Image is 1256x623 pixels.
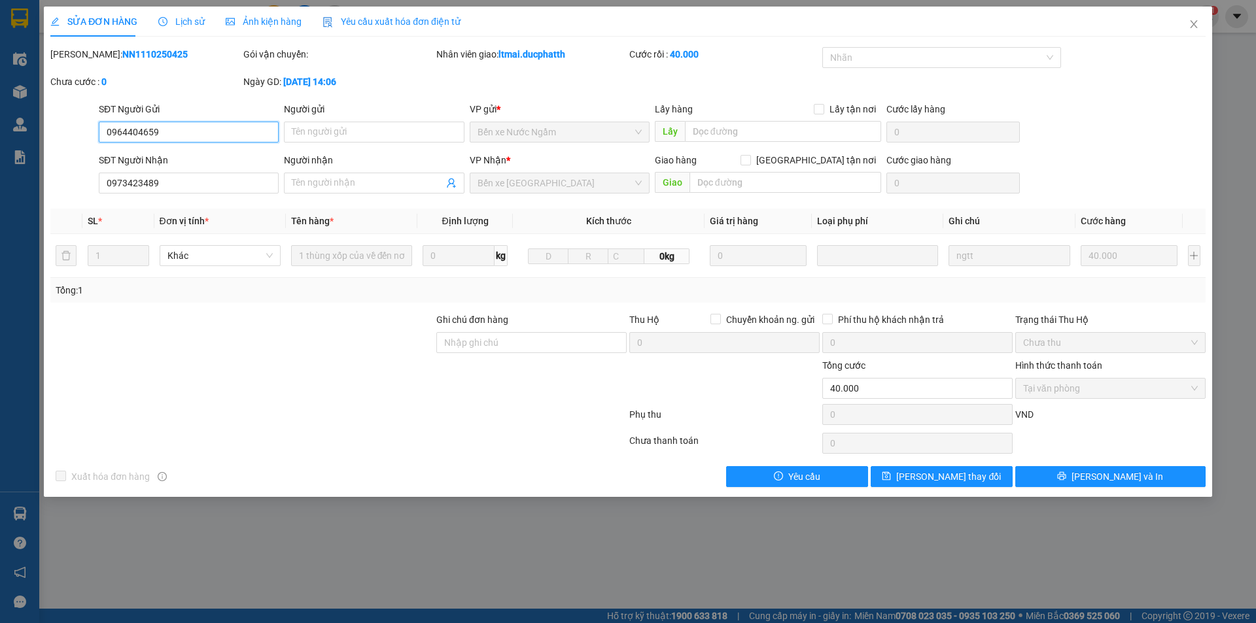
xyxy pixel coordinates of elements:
[882,471,891,482] span: save
[470,102,650,116] div: VP gửi
[122,49,188,59] b: NN1110250425
[629,314,659,325] span: Thu Hộ
[871,466,1013,487] button: save[PERSON_NAME] thay đổi
[586,216,631,226] span: Kích thước
[644,248,689,264] span: 0kg
[56,245,77,266] button: delete
[1015,312,1206,327] div: Trạng thái Thu Hộ
[436,47,627,61] div: Nhân viên giao:
[291,216,334,226] span: Tên hàng
[886,122,1020,143] input: Cước lấy hàng
[478,122,642,142] span: Bến xe Nước Ngầm
[50,75,241,89] div: Chưa cước :
[655,172,689,193] span: Giao
[943,209,1075,234] th: Ghi chú
[774,471,783,482] span: exclamation-circle
[886,173,1020,194] input: Cước giao hàng
[323,17,333,27] img: icon
[833,312,949,327] span: Phí thu hộ khách nhận trả
[886,155,951,165] label: Cước giao hàng
[478,173,642,193] span: Bến xe Hoằng Hóa
[670,49,699,59] b: 40.000
[284,153,464,167] div: Người nhận
[1081,245,1178,266] input: 0
[50,47,241,61] div: [PERSON_NAME]:
[822,360,865,371] span: Tổng cước
[436,314,508,325] label: Ghi chú đơn hàng
[291,245,412,266] input: VD: Bàn, Ghế
[50,17,60,26] span: edit
[495,245,508,266] span: kg
[1189,19,1199,29] span: close
[158,17,167,26] span: clock-circle
[751,153,881,167] span: [GEOGRAPHIC_DATA] tận nơi
[226,16,302,27] span: Ảnh kiện hàng
[886,104,945,114] label: Cước lấy hàng
[949,245,1070,266] input: Ghi Chú
[1072,469,1163,484] span: [PERSON_NAME] và In
[812,209,943,234] th: Loại phụ phí
[1015,409,1034,420] span: VND
[323,16,461,27] span: Yêu cầu xuất hóa đơn điện tử
[158,472,167,481] span: info-circle
[99,102,279,116] div: SĐT Người Gửi
[99,153,279,167] div: SĐT Người Nhận
[56,283,485,297] div: Tổng: 1
[66,469,155,484] span: Xuất hóa đơn hàng
[1023,333,1198,352] span: Chưa thu
[628,407,821,430] div: Phụ thu
[710,245,807,266] input: 0
[243,47,434,61] div: Gói vận chuyển:
[788,469,820,484] span: Yêu cầu
[629,47,820,61] div: Cước rồi :
[243,75,434,89] div: Ngày GD:
[721,312,820,327] span: Chuyển khoản ng. gửi
[442,216,488,226] span: Định lượng
[710,216,758,226] span: Giá trị hàng
[896,469,1001,484] span: [PERSON_NAME] thay đổi
[1081,216,1126,226] span: Cước hàng
[1023,379,1198,398] span: Tại văn phòng
[284,102,464,116] div: Người gửi
[568,248,608,264] input: R
[1188,245,1200,266] button: plus
[160,216,209,226] span: Đơn vị tính
[628,433,821,456] div: Chưa thanh toán
[50,16,137,27] span: SỬA ĐƠN HÀNG
[655,155,697,165] span: Giao hàng
[158,16,205,27] span: Lịch sử
[655,104,693,114] span: Lấy hàng
[528,248,568,264] input: D
[1015,466,1206,487] button: printer[PERSON_NAME] và In
[167,246,273,265] span: Khác
[470,155,506,165] span: VP Nhận
[226,17,235,26] span: picture
[689,172,881,193] input: Dọc đường
[101,76,107,87] b: 0
[498,49,565,59] b: ltmai.ducphatth
[88,216,98,226] span: SL
[1057,471,1066,482] span: printer
[608,248,644,264] input: C
[824,102,881,116] span: Lấy tận nơi
[1015,360,1102,371] label: Hình thức thanh toán
[436,332,627,353] input: Ghi chú đơn hàng
[726,466,868,487] button: exclamation-circleYêu cầu
[1176,7,1212,43] button: Close
[655,121,685,142] span: Lấy
[283,76,336,87] b: [DATE] 14:06
[446,178,457,188] span: user-add
[685,121,881,142] input: Dọc đường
